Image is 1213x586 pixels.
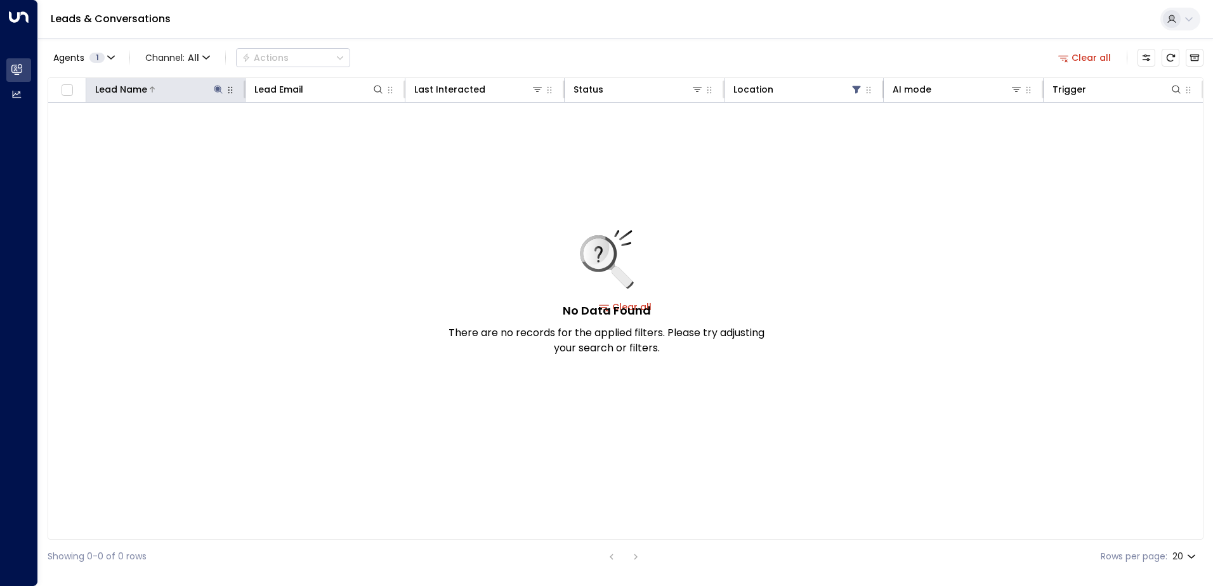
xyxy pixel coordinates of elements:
[563,302,651,319] h5: No Data Found
[448,325,765,356] p: There are no records for the applied filters. Please try adjusting your search or filters.
[1138,49,1155,67] button: Customize
[893,82,931,97] div: AI mode
[1053,49,1117,67] button: Clear all
[254,82,384,97] div: Lead Email
[236,48,350,67] button: Actions
[140,49,215,67] span: Channel:
[1172,547,1198,566] div: 20
[48,49,119,67] button: Agents1
[414,82,544,97] div: Last Interacted
[1052,82,1183,97] div: Trigger
[59,82,75,98] span: Toggle select all
[414,82,485,97] div: Last Interacted
[48,550,147,563] div: Showing 0-0 of 0 rows
[603,549,644,564] nav: pagination navigation
[53,53,84,62] span: Agents
[95,82,147,97] div: Lead Name
[188,53,199,63] span: All
[236,48,350,67] div: Button group with a nested menu
[89,53,105,63] span: 1
[1186,49,1203,67] button: Archived Leads
[254,82,303,97] div: Lead Email
[574,82,603,97] div: Status
[893,82,1022,97] div: AI mode
[733,82,863,97] div: Location
[95,82,225,97] div: Lead Name
[140,49,215,67] button: Channel:All
[733,82,773,97] div: Location
[574,82,703,97] div: Status
[1101,550,1167,563] label: Rows per page:
[1052,82,1086,97] div: Trigger
[1162,49,1179,67] span: Refresh
[242,52,289,63] div: Actions
[51,11,171,26] a: Leads & Conversations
